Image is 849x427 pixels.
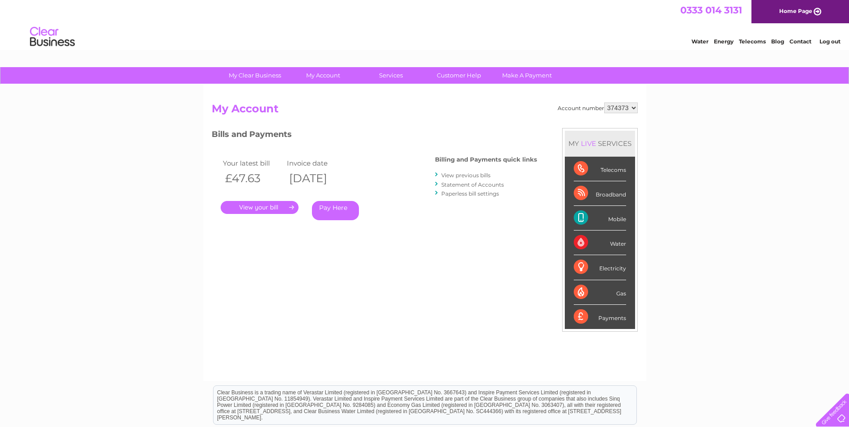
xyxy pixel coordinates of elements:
[574,206,626,231] div: Mobile
[221,169,285,188] th: £47.63
[691,38,708,45] a: Water
[574,231,626,255] div: Water
[579,139,598,148] div: LIVE
[285,157,349,169] td: Invoice date
[286,67,360,84] a: My Account
[30,23,75,51] img: logo.png
[441,181,504,188] a: Statement of Accounts
[312,201,359,220] a: Pay Here
[221,201,299,214] a: .
[212,102,638,120] h2: My Account
[558,102,638,113] div: Account number
[819,38,840,45] a: Log out
[574,255,626,280] div: Electricity
[435,156,537,163] h4: Billing and Payments quick links
[574,280,626,305] div: Gas
[574,157,626,181] div: Telecoms
[680,4,742,16] a: 0333 014 3131
[739,38,766,45] a: Telecoms
[422,67,496,84] a: Customer Help
[574,181,626,206] div: Broadband
[714,38,734,45] a: Energy
[285,169,349,188] th: [DATE]
[441,172,491,179] a: View previous bills
[213,5,636,43] div: Clear Business is a trading name of Verastar Limited (registered in [GEOGRAPHIC_DATA] No. 3667643...
[490,67,564,84] a: Make A Payment
[218,67,292,84] a: My Clear Business
[221,157,285,169] td: Your latest bill
[574,305,626,329] div: Payments
[212,128,537,144] h3: Bills and Payments
[789,38,811,45] a: Contact
[565,131,635,156] div: MY SERVICES
[354,67,428,84] a: Services
[441,190,499,197] a: Paperless bill settings
[771,38,784,45] a: Blog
